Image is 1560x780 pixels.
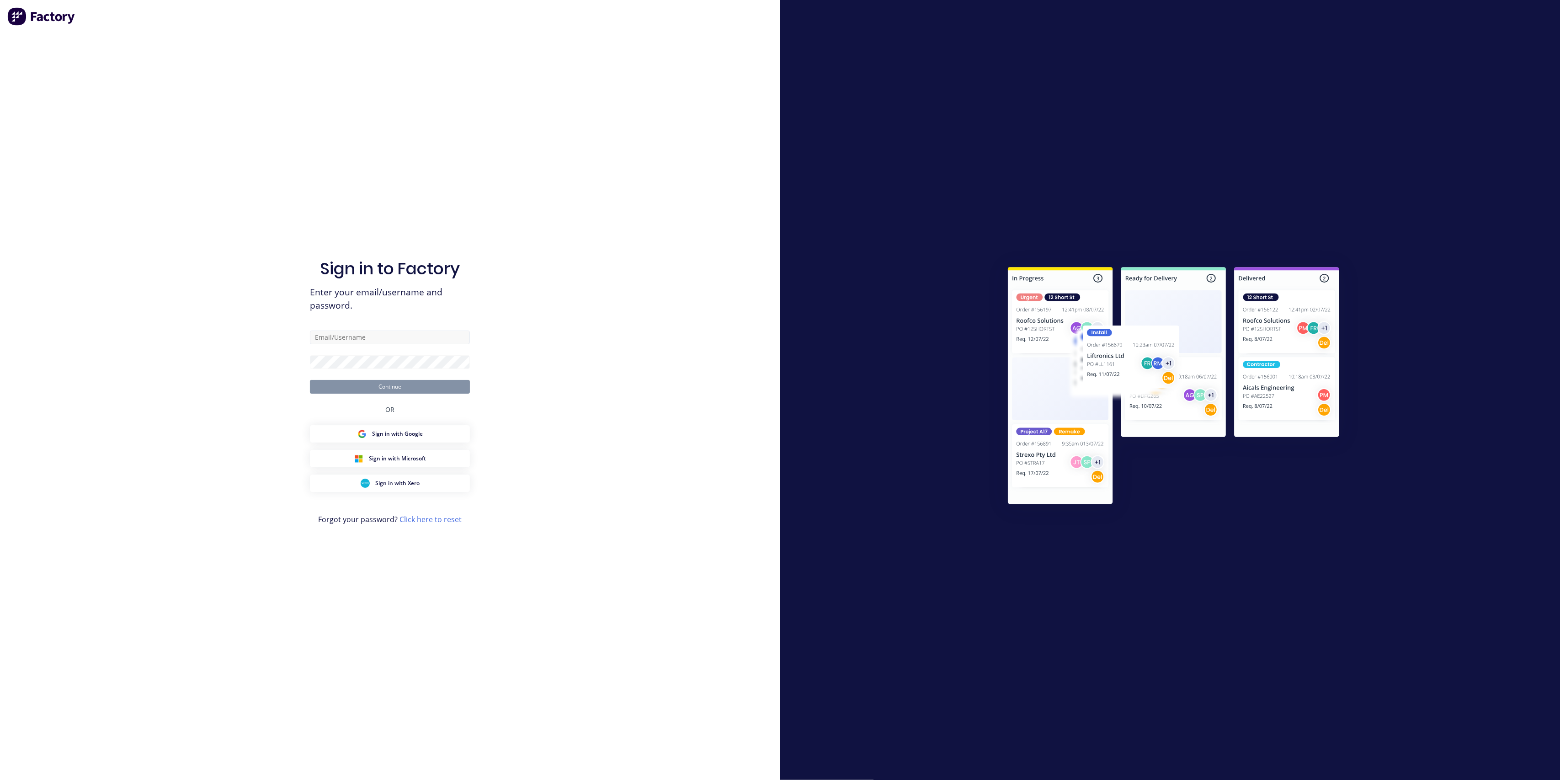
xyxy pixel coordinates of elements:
button: Xero Sign inSign in with Xero [310,475,470,492]
span: Sign in with Microsoft [369,454,426,463]
button: Google Sign inSign in with Google [310,425,470,443]
input: Email/Username [310,331,470,344]
button: Microsoft Sign inSign in with Microsoft [310,450,470,467]
span: Enter your email/username and password. [310,286,470,312]
a: Click here to reset [399,514,462,524]
img: Google Sign in [357,429,367,438]
button: Continue [310,380,470,394]
span: Sign in with Xero [375,479,420,487]
img: Factory [7,7,76,26]
img: Sign in [988,249,1359,526]
span: Sign in with Google [372,430,423,438]
img: Xero Sign in [361,479,370,488]
div: OR [385,394,394,425]
span: Forgot your password? [318,514,462,525]
h1: Sign in to Factory [320,259,460,278]
img: Microsoft Sign in [354,454,363,463]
